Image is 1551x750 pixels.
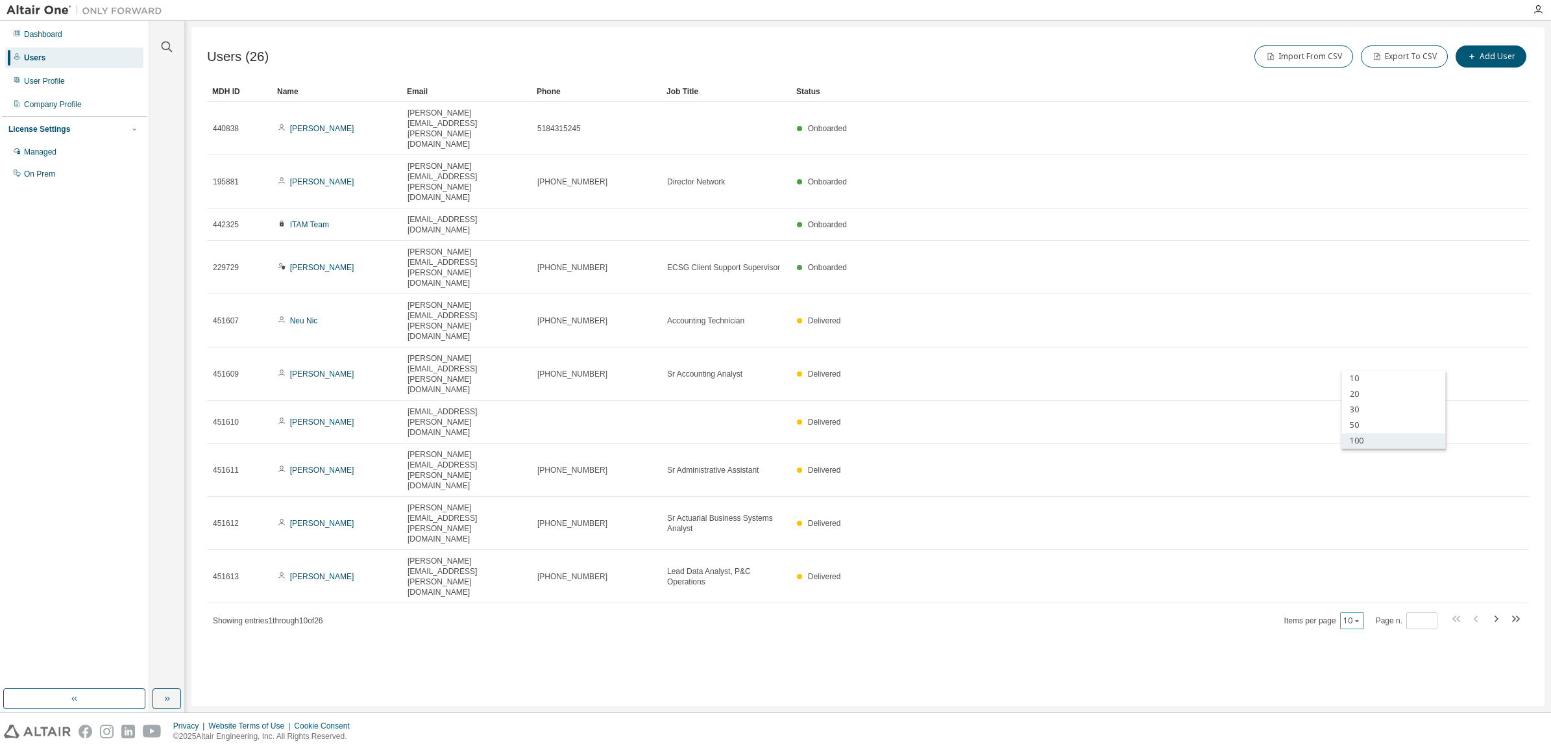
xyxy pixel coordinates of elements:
span: Delivered [808,418,841,427]
span: [PHONE_NUMBER] [537,177,607,187]
a: ITAM Team [290,220,329,229]
span: Onboarded [808,263,847,272]
span: 451612 [213,518,239,529]
div: Website Terms of Use [208,721,294,731]
span: Sr Accounting Analyst [667,369,742,379]
div: Name [277,81,397,102]
span: [PHONE_NUMBER] [537,369,607,379]
span: Onboarded [808,177,847,186]
span: Showing entries 1 through 10 of 26 [213,616,323,625]
div: Company Profile [24,99,82,110]
a: [PERSON_NAME] [290,572,354,581]
span: 451609 [213,369,239,379]
span: [PERSON_NAME][EMAIL_ADDRESS][PERSON_NAME][DOMAIN_NAME] [408,300,526,342]
span: [PERSON_NAME][EMAIL_ADDRESS][PERSON_NAME][DOMAIN_NAME] [408,161,526,203]
span: Delivered [808,466,841,475]
a: [PERSON_NAME] [290,369,354,379]
span: Director Network [667,177,725,187]
span: [EMAIL_ADDRESS][PERSON_NAME][DOMAIN_NAME] [408,406,526,438]
img: altair_logo.svg [4,725,71,738]
span: Sr Administrative Assistant [667,465,759,475]
div: Managed [24,147,56,157]
img: youtube.svg [143,725,162,738]
div: Status [796,81,1461,102]
span: Sr Actuarial Business Systems Analyst [667,513,785,534]
span: Accounting Technician [667,316,744,326]
button: Add User [1456,45,1526,68]
span: 451611 [213,465,239,475]
div: Dashboard [24,29,62,40]
span: Delivered [808,316,841,325]
span: [PERSON_NAME][EMAIL_ADDRESS][PERSON_NAME][DOMAIN_NAME] [408,353,526,395]
a: [PERSON_NAME] [290,124,354,133]
span: [PHONE_NUMBER] [537,262,607,273]
div: 20 [1342,386,1446,402]
span: Items per page [1284,612,1364,629]
span: Users (26) [207,49,269,64]
span: 451607 [213,316,239,326]
a: [PERSON_NAME] [290,466,354,475]
div: On Prem [24,169,55,179]
span: [PERSON_NAME][EMAIL_ADDRESS][PERSON_NAME][DOMAIN_NAME] [408,108,526,149]
a: [PERSON_NAME] [290,519,354,528]
div: Email [407,81,526,102]
span: ECSG Client Support Supervisor [667,262,780,273]
span: Delivered [808,519,841,528]
div: Phone [537,81,656,102]
div: Cookie Consent [294,721,357,731]
button: Export To CSV [1361,45,1448,68]
span: Delivered [808,572,841,581]
img: Altair One [6,4,169,17]
span: Lead Data Analyst, P&C Operations [667,566,785,587]
span: [PERSON_NAME][EMAIL_ADDRESS][PERSON_NAME][DOMAIN_NAME] [408,503,526,544]
span: 440838 [213,123,239,134]
span: [EMAIL_ADDRESS][DOMAIN_NAME] [408,214,526,235]
span: [PERSON_NAME][EMAIL_ADDRESS][PERSON_NAME][DOMAIN_NAME] [408,556,526,597]
span: [PHONE_NUMBER] [537,571,607,582]
div: License Settings [8,124,70,134]
span: 451613 [213,571,239,582]
img: facebook.svg [79,725,92,738]
a: [PERSON_NAME] [290,263,354,272]
span: [PHONE_NUMBER] [537,518,607,529]
span: [PERSON_NAME][EMAIL_ADDRESS][PERSON_NAME][DOMAIN_NAME] [408,247,526,288]
div: Job Title [666,81,786,102]
div: 30 [1342,402,1446,418]
div: 10 [1342,371,1446,386]
span: 229729 [213,262,239,273]
img: instagram.svg [100,725,114,738]
div: User Profile [24,76,65,86]
img: linkedin.svg [121,725,135,738]
span: [PERSON_NAME][EMAIL_ADDRESS][PERSON_NAME][DOMAIN_NAME] [408,449,526,491]
span: [PHONE_NUMBER] [537,465,607,475]
button: Import From CSV [1254,45,1353,68]
a: Neu Nic [290,316,318,325]
a: [PERSON_NAME] [290,177,354,186]
div: Users [24,53,45,63]
div: Privacy [173,721,208,731]
span: 5184315245 [537,123,581,134]
div: MDH ID [212,81,267,102]
span: 442325 [213,219,239,230]
span: Page n. [1376,612,1437,629]
div: 100 [1342,433,1446,449]
span: Onboarded [808,124,847,133]
span: Delivered [808,369,841,379]
span: 195881 [213,177,239,187]
span: 451610 [213,417,239,427]
div: 50 [1342,418,1446,433]
button: 10 [1343,616,1361,626]
span: [PHONE_NUMBER] [537,316,607,326]
p: © 2025 Altair Engineering, Inc. All Rights Reserved. [173,731,358,742]
span: Onboarded [808,220,847,229]
a: [PERSON_NAME] [290,418,354,427]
